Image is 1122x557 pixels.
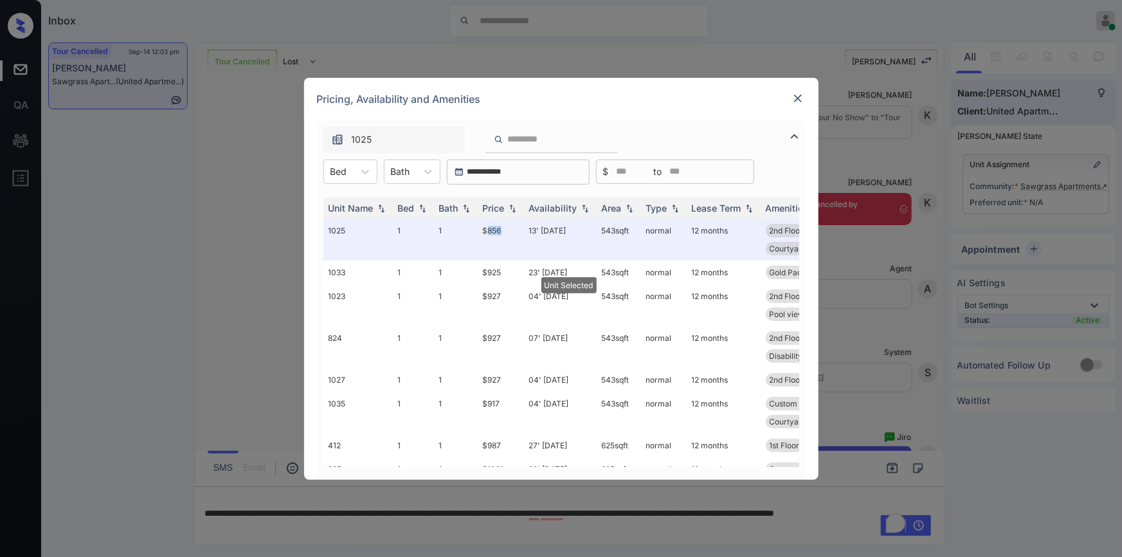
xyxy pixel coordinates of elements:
[597,457,641,499] td: 625 sqft
[393,434,434,457] td: 1
[524,284,597,326] td: 04' [DATE]
[434,392,478,434] td: 1
[770,417,826,426] span: Courtyard view
[687,260,761,284] td: 12 months
[524,219,597,260] td: 13' [DATE]
[770,226,804,235] span: 2nd Floor
[692,203,741,214] div: Lease Term
[770,441,800,450] span: 1st Floor
[579,203,592,212] img: sorting
[770,351,829,361] span: Disability acce...
[434,260,478,284] td: 1
[323,326,393,368] td: 824
[687,326,761,368] td: 12 months
[323,219,393,260] td: 1025
[603,165,609,179] span: $
[687,219,761,260] td: 12 months
[478,219,524,260] td: $856
[478,392,524,434] td: $917
[770,375,804,385] span: 2nd Floor
[641,434,687,457] td: normal
[770,244,826,253] span: Courtyard view
[787,129,802,144] img: icon-zuma
[770,309,805,319] span: Pool view
[597,392,641,434] td: 543 sqft
[687,284,761,326] td: 12 months
[393,284,434,326] td: 1
[434,284,478,326] td: 1
[641,326,687,368] td: normal
[331,133,344,146] img: icon-zuma
[323,392,393,434] td: 1035
[478,368,524,392] td: $927
[770,268,820,277] span: Gold Package
[597,284,641,326] td: 543 sqft
[641,392,687,434] td: normal
[478,457,524,499] td: $1081
[323,434,393,457] td: 412
[323,368,393,392] td: 1027
[597,219,641,260] td: 543 sqft
[352,132,372,147] span: 1025
[329,203,374,214] div: Unit Name
[770,464,837,474] span: Custom Cabinetr...
[641,457,687,499] td: normal
[524,260,597,284] td: 23' [DATE]
[304,78,819,120] div: Pricing, Availability and Amenities
[375,203,388,212] img: sorting
[687,368,761,392] td: 12 months
[483,203,505,214] div: Price
[766,203,809,214] div: Amenities
[524,434,597,457] td: 27' [DATE]
[524,368,597,392] td: 04' [DATE]
[597,368,641,392] td: 543 sqft
[478,326,524,368] td: $927
[393,260,434,284] td: 1
[323,260,393,284] td: 1033
[478,284,524,326] td: $927
[460,203,473,212] img: sorting
[506,203,519,212] img: sorting
[494,134,503,145] img: icon-zuma
[687,434,761,457] td: 12 months
[641,368,687,392] td: normal
[687,457,761,499] td: 12 months
[439,203,458,214] div: Bath
[602,203,622,214] div: Area
[393,219,434,260] td: 1
[524,326,597,368] td: 07' [DATE]
[393,368,434,392] td: 1
[597,260,641,284] td: 543 sqft
[434,219,478,260] td: 1
[623,203,636,212] img: sorting
[669,203,682,212] img: sorting
[770,333,804,343] span: 2nd Floor
[646,203,667,214] div: Type
[434,457,478,499] td: 1
[323,457,393,499] td: 335
[393,457,434,499] td: 1
[524,457,597,499] td: 22' [DATE]
[654,165,662,179] span: to
[478,260,524,284] td: $925
[597,326,641,368] td: 543 sqft
[434,326,478,368] td: 1
[529,203,577,214] div: Availability
[524,392,597,434] td: 04' [DATE]
[770,291,804,301] span: 2nd Floor
[641,284,687,326] td: normal
[743,203,756,212] img: sorting
[398,203,415,214] div: Bed
[597,434,641,457] td: 625 sqft
[792,92,804,105] img: close
[478,434,524,457] td: $987
[434,434,478,457] td: 1
[687,392,761,434] td: 12 months
[416,203,429,212] img: sorting
[641,260,687,284] td: normal
[393,326,434,368] td: 1
[434,368,478,392] td: 1
[641,219,687,260] td: normal
[770,399,837,408] span: Custom Cabinetr...
[323,284,393,326] td: 1023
